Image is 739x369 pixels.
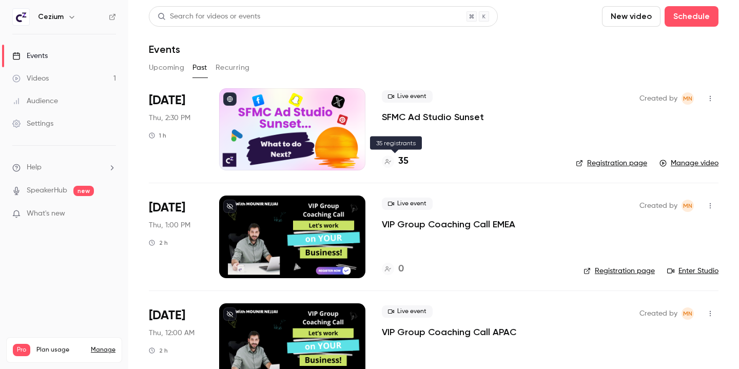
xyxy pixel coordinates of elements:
span: MN [683,92,692,105]
a: VIP Group Coaching Call EMEA [382,218,515,230]
h6: Cezium [38,12,64,22]
div: Videos [12,73,49,84]
span: Live event [382,90,433,103]
span: Thu, 1:00 PM [149,220,190,230]
span: Thu, 2:30 PM [149,113,190,123]
a: Enter Studio [667,266,718,276]
div: Audience [12,96,58,106]
a: 0 [382,262,404,276]
img: Cezium [13,9,29,25]
span: Help [27,162,42,173]
span: Created by [639,307,677,320]
div: 2 h [149,239,168,247]
div: Settings [12,119,53,129]
div: 2 h [149,346,168,355]
a: Registration page [576,158,647,168]
h1: Events [149,43,180,55]
a: Manage [91,346,115,354]
button: Schedule [665,6,718,27]
a: SpeakerHub [27,185,67,196]
span: [DATE] [149,200,185,216]
button: Recurring [216,60,250,76]
span: Mounir Nejjai [682,307,694,320]
a: VIP Group Coaching Call APAC [382,326,516,338]
a: SFMC Ad Studio Sunset [382,111,484,123]
h4: 35 [398,154,409,168]
span: new [73,186,94,196]
div: Sep 25 Thu, 2:30 PM (Europe/Paris) [149,88,203,170]
span: MN [683,307,692,320]
span: Plan usage [36,346,85,354]
a: 35 [382,154,409,168]
iframe: Noticeable Trigger [104,209,116,219]
div: Mar 6 Thu, 12:00 PM (Africa/Casablanca) [149,196,203,278]
span: Thu, 12:00 AM [149,328,195,338]
button: New video [602,6,660,27]
span: Pro [13,344,30,356]
a: Manage video [659,158,718,168]
span: What's new [27,208,65,219]
span: Mounir Nejjai [682,92,694,105]
span: Mounir Nejjai [682,200,694,212]
div: 1 h [149,131,166,140]
div: Events [12,51,48,61]
span: [DATE] [149,307,185,324]
button: Upcoming [149,60,184,76]
button: Past [192,60,207,76]
span: Created by [639,200,677,212]
a: Registration page [584,266,655,276]
h4: 0 [398,262,404,276]
div: Search for videos or events [158,11,260,22]
li: help-dropdown-opener [12,162,116,173]
span: Live event [382,305,433,318]
span: Live event [382,198,433,210]
span: Created by [639,92,677,105]
span: MN [683,200,692,212]
span: [DATE] [149,92,185,109]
